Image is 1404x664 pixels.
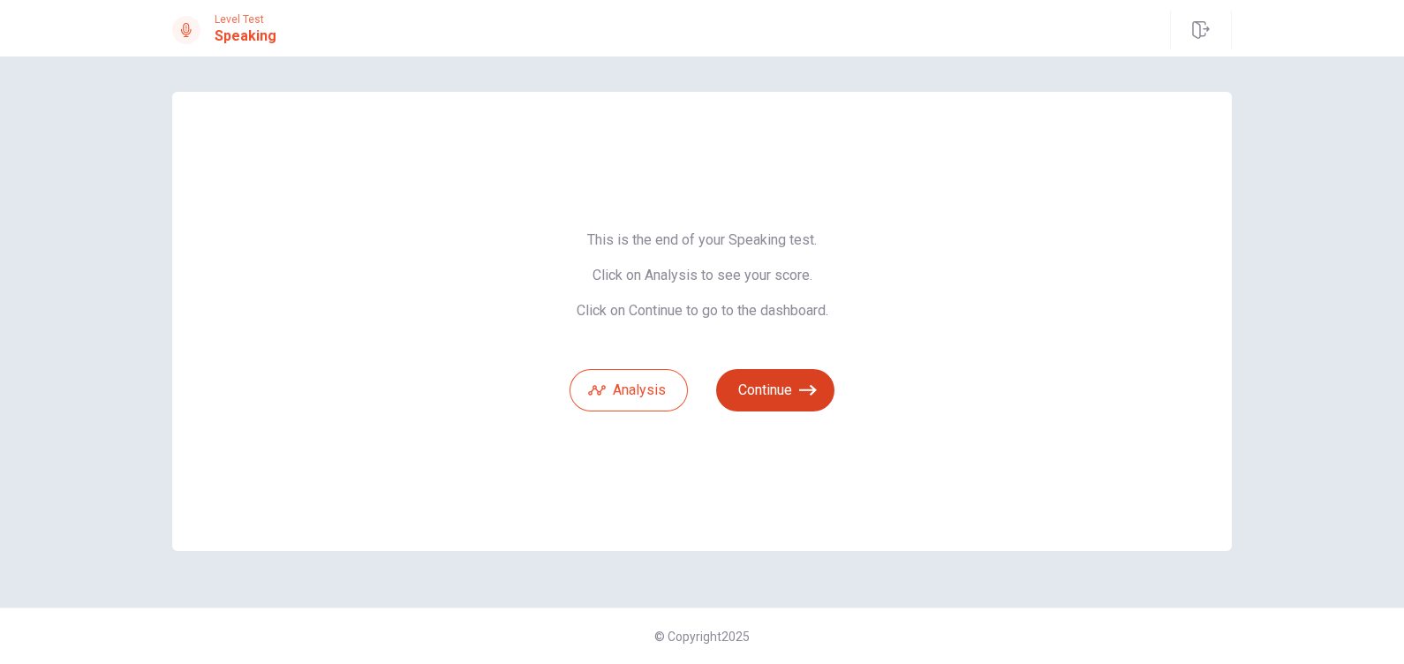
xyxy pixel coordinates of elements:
span: This is the end of your Speaking test. Click on Analysis to see your score. Click on Continue to ... [570,231,834,320]
span: © Copyright 2025 [654,630,750,644]
button: Analysis [570,369,688,411]
h1: Speaking [215,26,276,47]
span: Level Test [215,13,276,26]
button: Continue [716,369,834,411]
